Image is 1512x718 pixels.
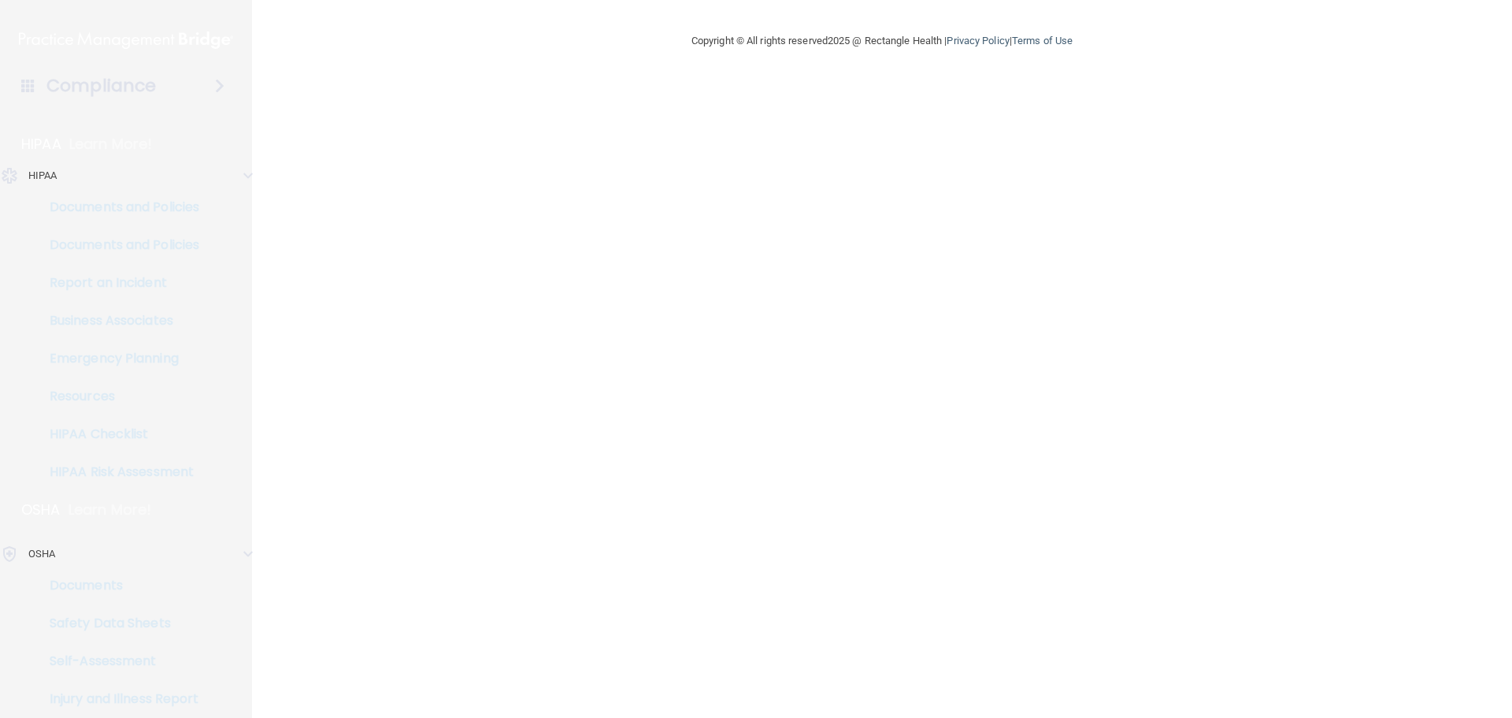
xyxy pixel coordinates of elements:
p: Learn More! [69,135,153,154]
p: Self-Assessment [10,653,225,669]
p: Learn More! [69,500,152,519]
p: HIPAA Checklist [10,426,225,442]
p: HIPAA [21,135,61,154]
p: Business Associates [10,313,225,329]
p: OSHA [21,500,61,519]
p: OSHA [28,545,55,564]
div: Copyright © All rights reserved 2025 @ Rectangle Health | | [595,16,1169,66]
p: Documents and Policies [10,237,225,253]
p: Safety Data Sheets [10,616,225,631]
p: Report an Incident [10,275,225,291]
p: HIPAA Risk Assessment [10,464,225,480]
p: Documents and Policies [10,199,225,215]
p: Emergency Planning [10,351,225,366]
a: Privacy Policy [947,35,1009,47]
a: Terms of Use [1012,35,1073,47]
p: Injury and Illness Report [10,691,225,707]
h4: Compliance [46,75,156,97]
p: HIPAA [28,166,57,185]
img: PMB logo [19,24,233,56]
p: Resources [10,389,225,404]
p: Documents [10,578,225,593]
